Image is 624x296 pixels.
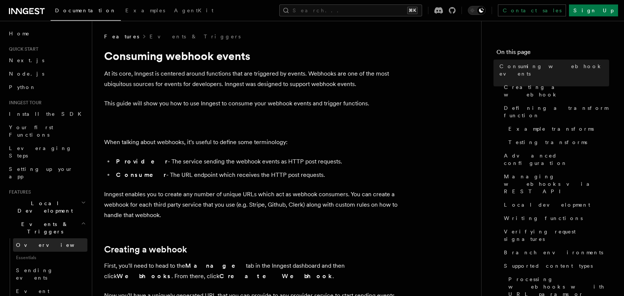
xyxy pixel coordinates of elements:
a: Install the SDK [6,107,87,121]
button: Events & Triggers [6,217,87,238]
span: Local Development [6,200,81,214]
span: Local development [504,201,590,209]
p: When talking about webhooks, it's useful to define some terminology: [104,137,402,147]
span: Essentials [13,252,87,264]
span: Consuming webhook events [499,63,609,77]
li: - The URL endpoint which receives the HTTP post requests. [114,170,402,180]
a: Managing webhooks via REST API [501,170,609,198]
span: Overview [16,242,93,248]
a: Home [6,27,87,40]
span: Supported content types [504,262,593,270]
p: At its core, Inngest is centered around functions that are triggered by events. Webhooks are one ... [104,69,402,89]
a: Python [6,80,87,94]
span: Your first Functions [9,124,53,138]
a: Writing functions [501,211,609,225]
strong: Consumer [116,171,166,178]
span: Leveraging Steps [9,145,72,159]
a: Example transforms [505,122,609,136]
button: Search...⌘K [279,4,422,16]
a: Setting up your app [6,162,87,183]
span: Advanced configuration [504,152,609,167]
span: Setting up your app [9,166,73,179]
span: Branch environments [504,249,603,256]
a: Documentation [51,2,121,21]
span: Creating a webhook [504,83,609,98]
span: Defining a transform function [504,104,609,119]
button: Local Development [6,197,87,217]
h1: Consuming webhook events [104,49,402,63]
a: Sending events [13,264,87,284]
a: Next.js [6,54,87,67]
span: Events & Triggers [6,220,81,235]
span: Writing functions [504,214,583,222]
strong: Provider [116,158,168,165]
a: Events & Triggers [149,33,241,40]
a: Verifying request signatures [501,225,609,246]
a: Sign Up [569,4,618,16]
span: Node.js [9,71,44,77]
span: Inngest tour [6,100,42,106]
span: Examples [125,7,165,13]
span: Managing webhooks via REST API [504,173,609,195]
a: Defining a transform function [501,101,609,122]
a: Consuming webhook events [496,60,609,80]
span: AgentKit [174,7,213,13]
a: Advanced configuration [501,149,609,170]
strong: Webhooks [117,273,171,280]
span: Home [9,30,30,37]
p: Inngest enables you to create any number of unique URLs which act as webhook consumers. You can c... [104,189,402,220]
a: Leveraging Steps [6,141,87,162]
span: Example transforms [508,125,594,133]
button: Toggle dark mode [468,6,486,15]
a: Supported content types [501,259,609,273]
h4: On this page [496,48,609,60]
a: Your first Functions [6,121,87,141]
strong: Manage [185,262,246,269]
strong: Create Webhook [219,273,332,280]
a: Overview [13,238,87,252]
span: Next.js [9,57,44,63]
a: Creating a webhook [501,80,609,101]
a: Local development [501,198,609,211]
span: Verifying request signatures [504,228,609,243]
span: Testing transforms [508,139,587,146]
a: Examples [121,2,170,20]
span: Quick start [6,46,38,52]
a: Testing transforms [505,136,609,149]
a: Contact sales [498,4,566,16]
a: AgentKit [170,2,218,20]
a: Creating a webhook [104,244,187,255]
span: Features [104,33,139,40]
a: Node.js [6,67,87,80]
a: Branch environments [501,246,609,259]
p: First, you'll need to head to the tab in the Inngest dashboard and then click . From there, click . [104,261,402,281]
kbd: ⌘K [407,7,418,14]
p: This guide will show you how to use Inngest to consume your webhook events and trigger functions. [104,98,402,109]
span: Install the SDK [9,111,86,117]
span: Documentation [55,7,116,13]
span: Python [9,84,36,90]
span: Features [6,189,31,195]
li: - The service sending the webhook events as HTTP post requests. [114,156,402,167]
span: Sending events [16,267,53,281]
